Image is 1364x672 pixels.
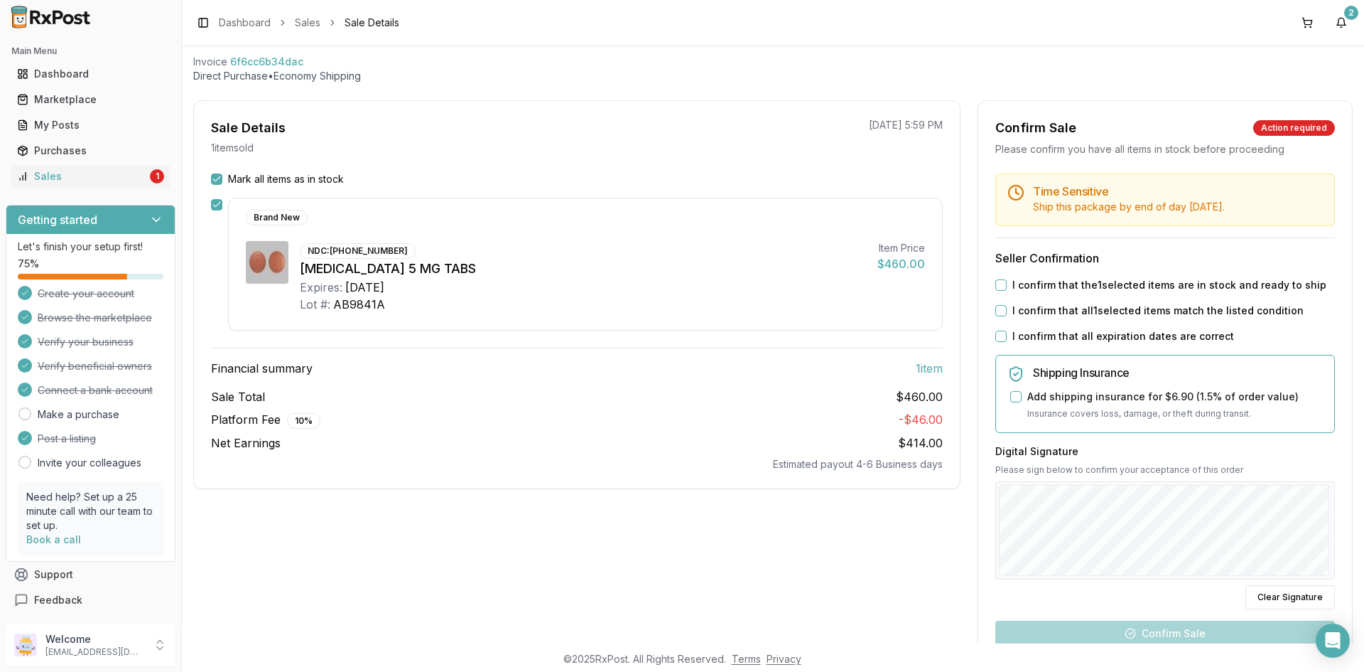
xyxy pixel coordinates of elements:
[11,87,170,112] a: Marketplace
[995,250,1335,267] h3: Seller Confirmation
[287,413,320,429] div: 10 %
[345,16,399,30] span: Sale Details
[18,257,39,271] span: 75 %
[300,259,866,279] div: [MEDICAL_DATA] 5 MG TABS
[11,46,170,57] h2: Main Menu
[1033,367,1323,378] h5: Shipping Insurance
[211,411,320,429] span: Platform Fee
[18,240,163,254] p: Let's finish your setup first!
[211,457,943,471] div: Estimated payout 4-6 Business days
[6,63,175,85] button: Dashboard
[1027,390,1299,404] label: Add shipping insurance for $6.90 ( 1.5 % of order value)
[17,67,164,81] div: Dashboard
[38,311,152,325] span: Browse the marketplace
[1253,120,1335,136] div: Action required
[1012,329,1234,343] label: I confirm that all expiration dates are correct
[38,383,153,398] span: Connect a bank account
[1330,11,1353,34] button: 2
[11,61,170,87] a: Dashboard
[193,55,227,69] div: Invoice
[26,490,155,533] p: Need help? Set up a 25 minute call with our team to set up.
[300,279,342,296] div: Expires:
[1033,186,1323,197] h5: Time Sensitive
[219,16,399,30] nav: breadcrumb
[17,144,164,158] div: Purchases
[1027,407,1323,421] p: Insurance covers loss, damage, or theft during transit.
[17,169,147,183] div: Sales
[34,593,82,607] span: Feedback
[26,533,81,545] a: Book a call
[333,296,385,313] div: AB9841A
[246,210,308,225] div: Brand New
[767,653,801,665] a: Privacy
[995,464,1335,476] p: Please sign below to confirm your acceptance of this order
[211,388,265,405] span: Sale Total
[18,211,97,228] h3: Getting started
[6,114,175,137] button: My Posts
[732,653,761,665] a: Terms
[6,562,175,587] button: Support
[230,55,303,69] span: 6f6cc6b34dac
[6,165,175,188] button: Sales1
[899,412,943,427] span: - $46.00
[211,360,313,377] span: Financial summary
[1316,624,1350,658] div: Open Intercom Messenger
[295,16,320,30] a: Sales
[17,118,164,132] div: My Posts
[300,243,416,259] div: NDC: [PHONE_NUMBER]
[995,444,1335,459] h3: Digital Signature
[211,434,281,452] span: Net Earnings
[345,279,384,296] div: [DATE]
[869,118,943,132] p: [DATE] 5:59 PM
[38,287,134,301] span: Create your account
[193,69,1353,83] p: Direct Purchase • Economy Shipping
[1012,304,1304,318] label: I confirm that all 1 selected items match the listed condition
[6,88,175,111] button: Marketplace
[1012,278,1326,292] label: I confirm that the 1 selected items are in stock and ready to ship
[38,359,152,373] span: Verify beneficial owners
[995,118,1076,138] div: Confirm Sale
[38,432,96,446] span: Post a listing
[11,138,170,164] a: Purchases
[1344,6,1358,20] div: 2
[45,632,144,646] p: Welcome
[898,436,943,450] span: $414.00
[246,241,288,284] img: Tradjenta 5 MG TABS
[6,587,175,613] button: Feedback
[211,118,286,138] div: Sale Details
[211,141,254,155] p: 1 item sold
[45,646,144,658] p: [EMAIL_ADDRESS][DOMAIN_NAME]
[6,6,97,28] img: RxPost Logo
[1033,201,1225,213] span: Ship this package by end of day [DATE] .
[38,456,141,470] a: Invite your colleagues
[228,172,344,186] label: Mark all items as in stock
[14,634,37,656] img: User avatar
[896,388,943,405] span: $460.00
[877,255,925,272] div: $460.00
[11,164,170,189] a: Sales1
[300,296,330,313] div: Lot #:
[38,335,134,349] span: Verify your business
[219,16,271,30] a: Dashboard
[877,241,925,255] div: Item Price
[1245,585,1335,609] button: Clear Signature
[916,360,943,377] span: 1 item
[11,112,170,138] a: My Posts
[150,169,164,183] div: 1
[38,407,119,422] a: Make a purchase
[6,139,175,162] button: Purchases
[17,92,164,107] div: Marketplace
[995,142,1335,156] div: Please confirm you have all items in stock before proceeding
